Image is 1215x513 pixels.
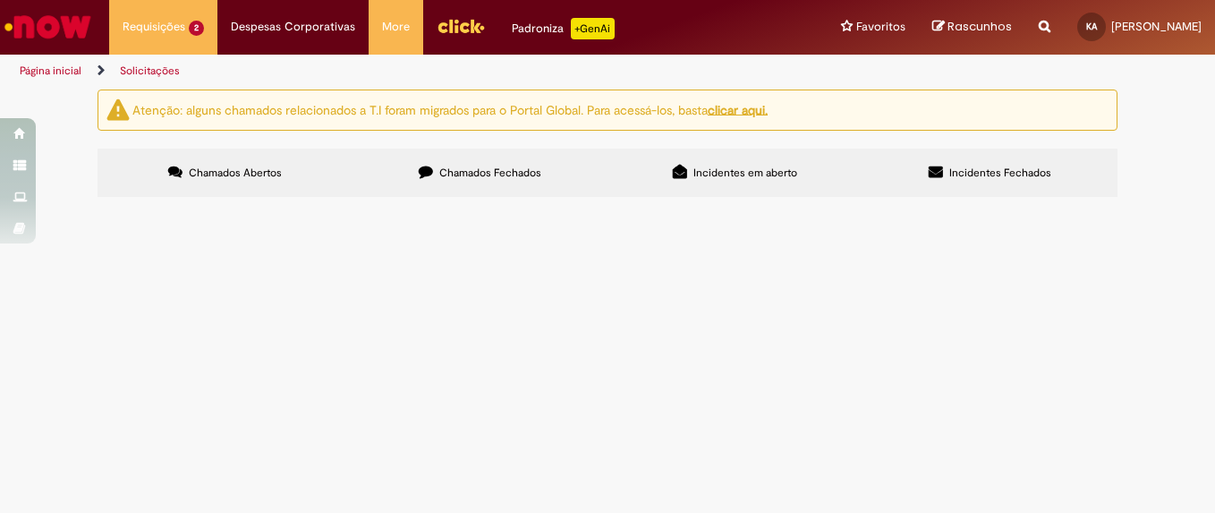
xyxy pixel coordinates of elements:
[571,18,615,39] p: +GenAi
[20,64,81,78] a: Página inicial
[947,18,1012,35] span: Rascunhos
[382,18,410,36] span: More
[13,55,796,88] ul: Trilhas de página
[1086,21,1097,32] span: KA
[949,166,1051,180] span: Incidentes Fechados
[693,166,797,180] span: Incidentes em aberto
[439,166,541,180] span: Chamados Fechados
[856,18,905,36] span: Favoritos
[512,18,615,39] div: Padroniza
[189,166,282,180] span: Chamados Abertos
[120,64,180,78] a: Solicitações
[437,13,485,39] img: click_logo_yellow_360x200.png
[123,18,185,36] span: Requisições
[132,101,768,117] ng-bind-html: Atenção: alguns chamados relacionados a T.I foram migrados para o Portal Global. Para acessá-los,...
[189,21,204,36] span: 2
[1111,19,1202,34] span: [PERSON_NAME]
[932,19,1012,36] a: Rascunhos
[2,9,94,45] img: ServiceNow
[708,101,768,117] a: clicar aqui.
[231,18,355,36] span: Despesas Corporativas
